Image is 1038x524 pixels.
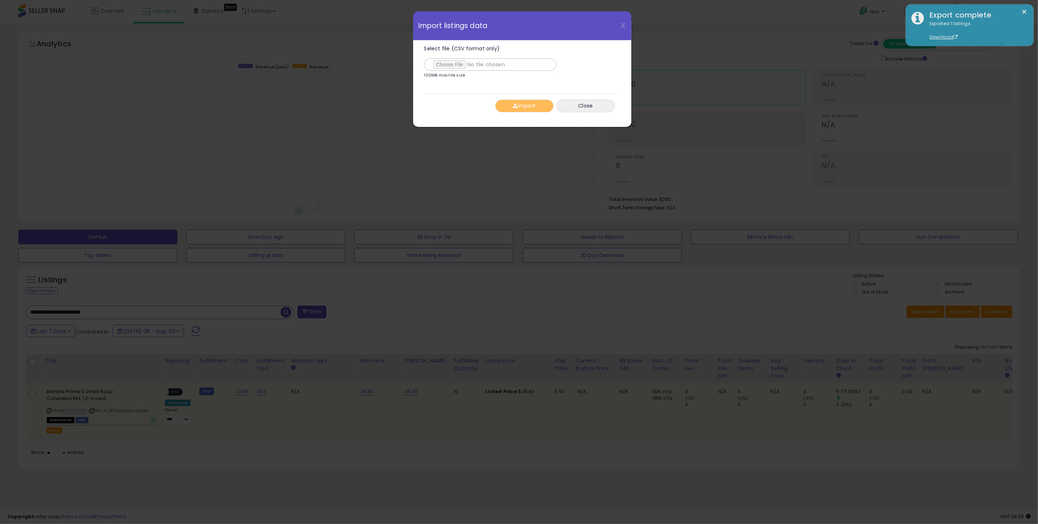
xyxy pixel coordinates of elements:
div: Export complete [924,10,1028,20]
div: Exported 1 listings. [924,20,1028,41]
p: 100MB max file size [424,73,465,77]
button: × [1022,7,1027,16]
span: Import listings data [419,22,488,29]
span: Select file (CSV format only) [424,45,500,52]
span: X [621,20,626,31]
button: Import [495,100,554,112]
a: Download [930,34,958,40]
button: Close [557,100,615,112]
